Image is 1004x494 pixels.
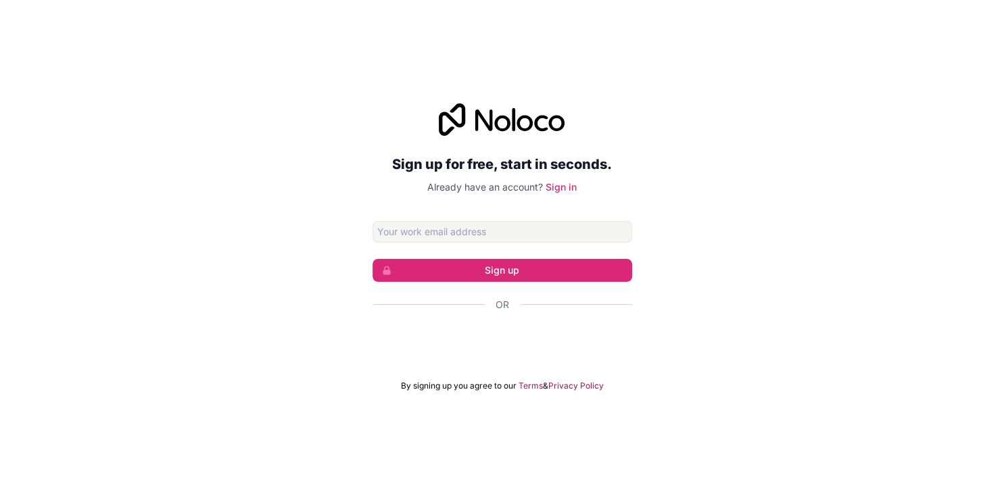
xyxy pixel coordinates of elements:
span: & [543,380,548,391]
h2: Sign up for free, start in seconds. [373,152,632,176]
a: Sign in [546,181,577,193]
span: Already have an account? [427,181,543,193]
button: Sign up [373,259,632,282]
a: Privacy Policy [548,380,604,391]
input: Email address [373,221,632,243]
span: Or [496,298,509,312]
a: Terms [519,380,543,391]
iframe: زر تسجيل الدخول باستخدام حساب Google [366,326,639,356]
div: تسجيل الدخول باستخدام حساب Google (يفتح الرابط في علامة تبويب جديدة) [373,326,632,356]
span: By signing up you agree to our [401,380,517,391]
